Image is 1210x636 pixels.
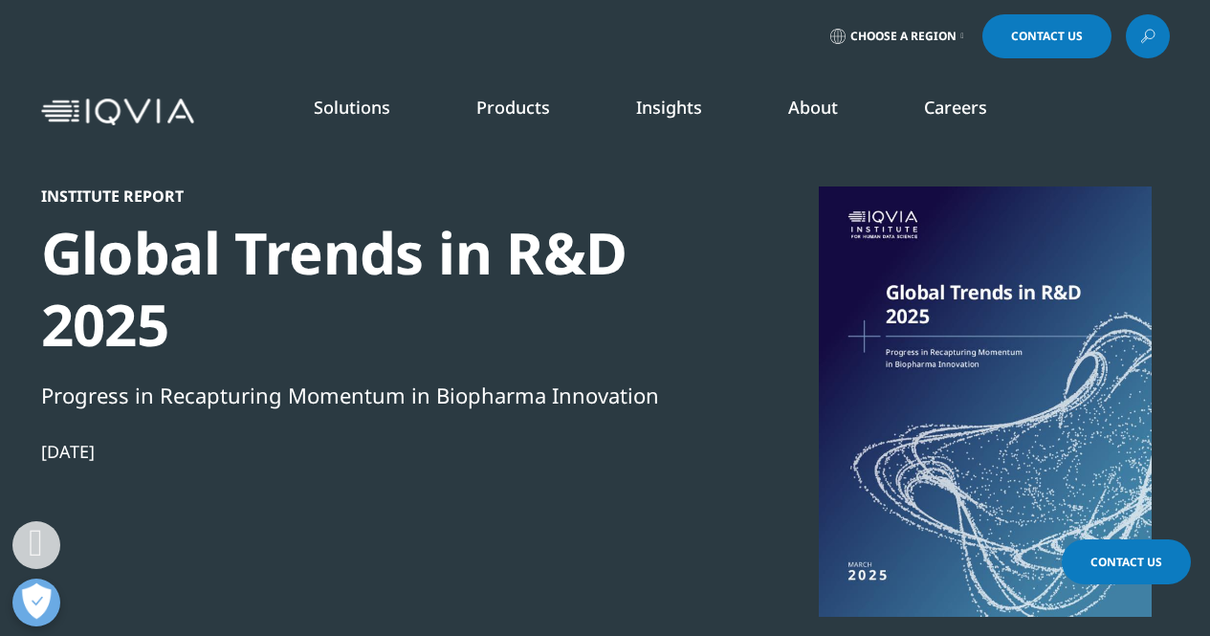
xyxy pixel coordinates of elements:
button: Open Preferences [12,579,60,626]
a: Solutions [314,96,390,119]
a: Contact Us [1062,539,1191,584]
a: About [788,96,838,119]
span: Contact Us [1090,554,1162,570]
a: Contact Us [982,14,1111,58]
div: Institute Report [41,186,697,206]
div: Global Trends in R&D 2025 [41,217,697,361]
nav: Primary [202,67,1170,157]
a: Insights [636,96,702,119]
a: Careers [924,96,987,119]
span: Contact Us [1011,31,1083,42]
span: Choose a Region [850,29,957,44]
img: IQVIA Healthcare Information Technology and Pharma Clinical Research Company [41,99,194,126]
a: Products [476,96,550,119]
div: Progress in Recapturing Momentum in Biopharma Innovation [41,379,697,411]
div: [DATE] [41,440,697,463]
